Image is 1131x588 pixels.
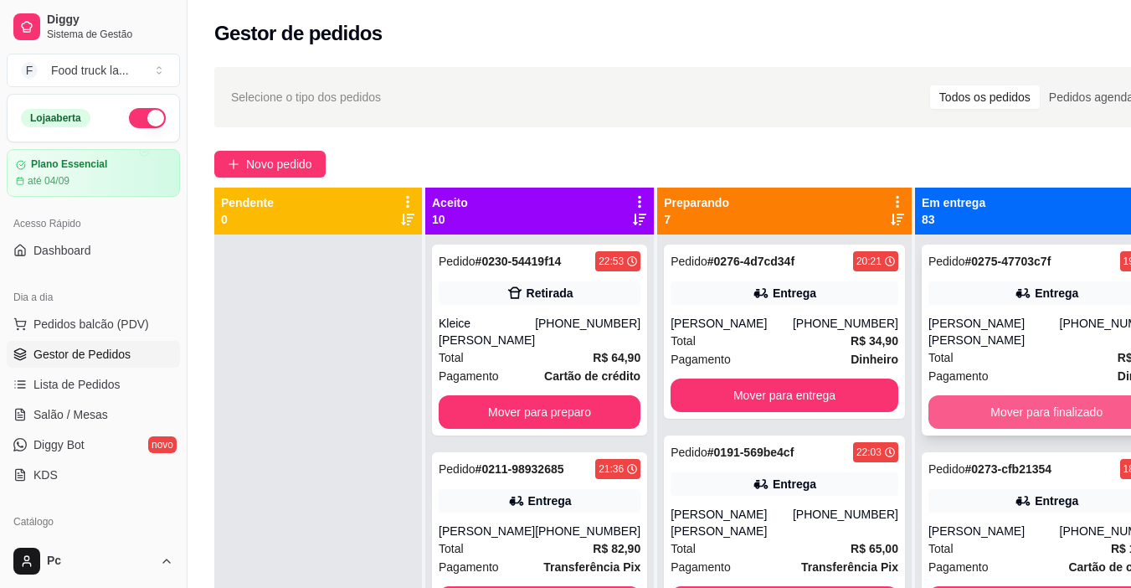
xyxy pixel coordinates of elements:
p: Pendente [221,194,274,211]
p: 7 [664,211,729,228]
strong: # 0230-54419f14 [476,255,562,268]
span: Pedido [928,255,965,268]
span: Diggy [47,13,173,28]
a: Plano Essencialaté 04/09 [7,149,180,197]
button: Alterar Status [129,108,166,128]
div: Kleice [PERSON_NAME] [439,315,535,348]
p: 10 [432,211,468,228]
strong: R$ 65,00 [851,542,898,555]
span: Total [439,348,464,367]
span: Pagamento [928,558,989,576]
div: [PHONE_NUMBER] [793,506,898,539]
p: 0 [221,211,274,228]
div: [PHONE_NUMBER] [535,315,640,348]
span: Total [671,539,696,558]
div: [PERSON_NAME] [439,523,535,539]
div: Catálogo [7,508,180,535]
span: Pagamento [928,367,989,385]
strong: # 0191-569be4cf [707,446,794,459]
span: Pedido [439,462,476,476]
article: Plano Essencial [31,158,107,171]
div: Todos os pedidos [930,85,1040,109]
a: Diggy Botnovo [7,431,180,458]
a: Salão / Mesas [7,401,180,428]
a: DiggySistema de Gestão [7,7,180,47]
p: Em entrega [922,194,985,211]
p: Aceito [432,194,468,211]
div: Entrega [773,476,816,493]
span: Pedido [439,255,476,268]
strong: # 0273-cfb21354 [965,462,1052,476]
strong: # 0276-4d7cd34f [707,255,794,268]
strong: R$ 64,90 [593,351,640,364]
strong: Transferência Pix [801,560,898,574]
div: Dia a dia [7,284,180,311]
a: Dashboard [7,237,180,264]
div: 22:53 [599,255,624,268]
span: F [21,62,38,79]
div: Loja aberta [21,109,90,127]
span: Pc [47,554,153,569]
button: Mover para entrega [671,379,898,412]
span: Selecione o tipo dos pedidos [231,88,381,106]
strong: Transferência Pix [543,560,640,574]
div: Entrega [528,493,572,509]
strong: # 0275-47703c7f [965,255,1051,268]
span: Diggy Bot [33,436,85,453]
strong: Dinheiro [851,353,898,366]
strong: # 0211-98932685 [476,462,564,476]
div: [PERSON_NAME] [671,315,793,332]
div: 22:03 [856,446,882,459]
button: Pc [7,541,180,581]
strong: Cartão de crédito [544,369,640,383]
div: Retirada [527,285,573,302]
span: Pedido [928,462,965,476]
div: 20:21 [856,255,882,268]
a: KDS [7,462,180,488]
span: Total [671,332,696,350]
div: Entrega [773,285,816,302]
span: Dashboard [33,242,91,259]
div: Entrega [1035,493,1078,509]
span: KDS [33,467,58,483]
button: Pedidos balcão (PDV) [7,311,180,338]
span: Pagamento [439,367,499,385]
span: Pedido [671,446,707,459]
strong: R$ 34,90 [851,334,898,348]
button: Select a team [7,54,180,87]
p: Preparando [664,194,729,211]
p: 83 [922,211,985,228]
span: Novo pedido [246,155,312,173]
div: 21:36 [599,462,624,476]
div: [PHONE_NUMBER] [793,315,898,332]
span: Pagamento [671,350,731,369]
div: Food truck la ... [51,62,129,79]
button: Mover para preparo [439,395,640,429]
span: Pagamento [439,558,499,576]
span: Sistema de Gestão [47,28,173,41]
span: Lista de Pedidos [33,376,121,393]
a: Lista de Pedidos [7,371,180,398]
span: Total [928,539,954,558]
div: [PERSON_NAME] [PERSON_NAME] [671,506,793,539]
span: Pedidos balcão (PDV) [33,316,149,333]
span: Gestor de Pedidos [33,346,131,363]
span: Pagamento [671,558,731,576]
div: [PERSON_NAME] [928,523,1060,539]
div: [PERSON_NAME] [PERSON_NAME] [928,315,1060,348]
span: Total [439,539,464,558]
span: Total [928,348,954,367]
strong: R$ 82,90 [593,542,640,555]
a: Gestor de Pedidos [7,341,180,368]
button: Novo pedido [214,151,326,178]
div: [PHONE_NUMBER] [535,523,640,539]
span: Salão / Mesas [33,406,108,423]
div: Entrega [1035,285,1078,302]
article: até 04/09 [28,174,69,188]
div: Acesso Rápido [7,210,180,237]
span: Pedido [671,255,707,268]
span: plus [228,158,239,170]
h2: Gestor de pedidos [214,20,383,47]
